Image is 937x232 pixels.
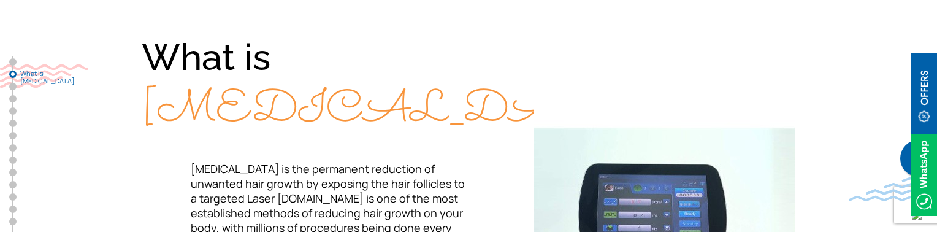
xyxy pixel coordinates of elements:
span: What is [MEDICAL_DATA] [20,70,82,85]
img: Whatsappicon [911,134,937,216]
span: [MEDICAL_DATA] [142,79,653,144]
img: offerBt [911,53,937,135]
div: What is [142,32,468,137]
img: bluewave [849,177,937,201]
a: Whatsappicon [911,168,937,181]
a: What is [MEDICAL_DATA] [9,71,17,78]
